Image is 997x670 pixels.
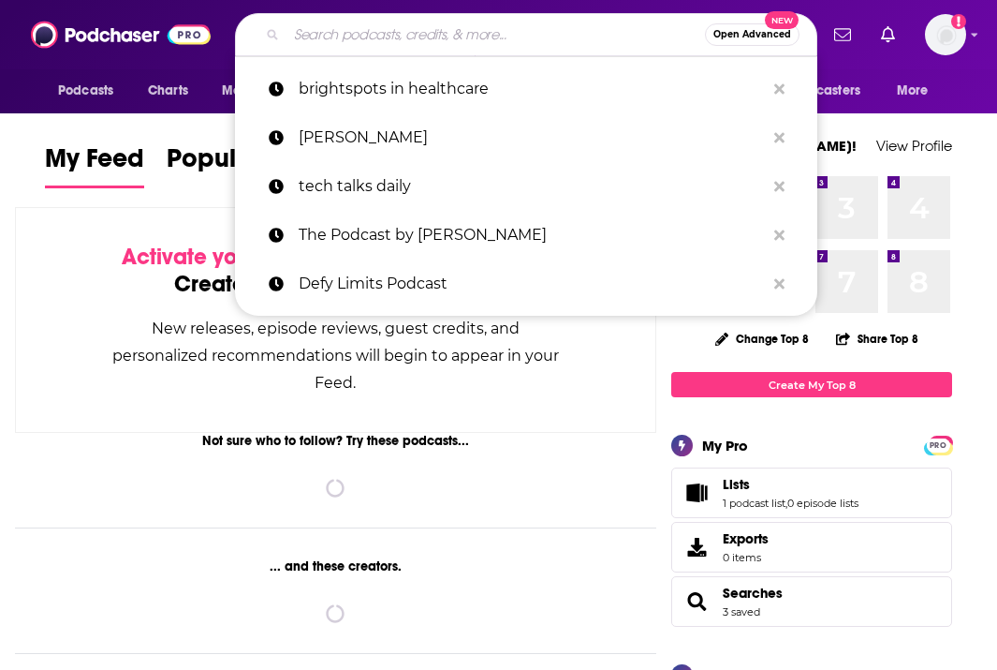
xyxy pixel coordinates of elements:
button: Show profile menu [925,14,966,55]
button: Open AdvancedNew [705,23,799,46]
span: Podcasts [58,78,113,104]
div: New releases, episode reviews, guest credits, and personalized recommendations will begin to appe... [110,315,562,396]
img: Podchaser - Follow, Share and Rate Podcasts [31,17,211,52]
p: tech talks daily [299,162,765,211]
span: Lists [671,468,952,518]
span: Activate your Feed [122,243,314,271]
a: Searches [678,588,715,615]
a: Exports [671,522,952,573]
button: Change Top 8 [704,327,820,350]
span: Exports [723,530,769,547]
p: logan bartlett [299,113,765,162]
input: Search podcasts, credits, & more... [286,20,705,50]
button: open menu [884,73,952,109]
button: Share Top 8 [835,320,919,357]
span: Monitoring [222,78,288,104]
p: The Podcast by KevinMD [299,211,765,260]
svg: Add a profile image [951,14,966,29]
div: My Pro [702,437,748,454]
span: Exports [678,534,715,560]
span: More [897,78,929,104]
span: Lists [723,476,750,493]
span: Open Advanced [713,30,791,39]
a: Create My Top 8 [671,372,952,397]
div: Not sure who to follow? Try these podcasts... [15,433,656,449]
a: Searches [723,585,783,602]
span: , [785,497,787,510]
span: Popular Feed [167,142,326,186]
button: open menu [45,73,138,109]
span: PRO [927,439,949,453]
a: 1 podcast list [723,497,785,510]
span: My Feed [45,142,144,186]
button: open menu [209,73,313,109]
a: The Podcast by [PERSON_NAME] [235,211,817,260]
button: open menu [758,73,887,109]
div: ... and these creators. [15,558,656,574]
a: Popular Feed [167,142,326,188]
span: Charts [148,78,188,104]
span: New [765,11,799,29]
a: View Profile [876,137,952,155]
a: Show notifications dropdown [827,19,858,51]
a: Charts [136,73,199,109]
a: Lists [678,480,715,506]
div: by following Podcasts, Creators, Lists, and other Users! [110,244,562,298]
a: Show notifications dropdown [873,19,902,51]
p: Defy Limits Podcast [299,260,765,308]
span: 0 items [723,551,769,564]
span: Logged in as elliesachs09 [925,14,966,55]
span: Searches [671,576,952,627]
a: Lists [723,476,858,493]
a: PRO [927,438,949,452]
a: brightspots in healthcare [235,65,817,113]
a: My Feed [45,142,144,188]
a: 3 saved [723,605,760,618]
div: Search podcasts, credits, & more... [235,13,817,56]
p: brightspots in healthcare [299,65,765,113]
a: [PERSON_NAME] [235,113,817,162]
img: User Profile [925,14,966,55]
a: 0 episode lists [787,497,858,510]
a: Defy Limits Podcast [235,260,817,308]
a: tech talks daily [235,162,817,211]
